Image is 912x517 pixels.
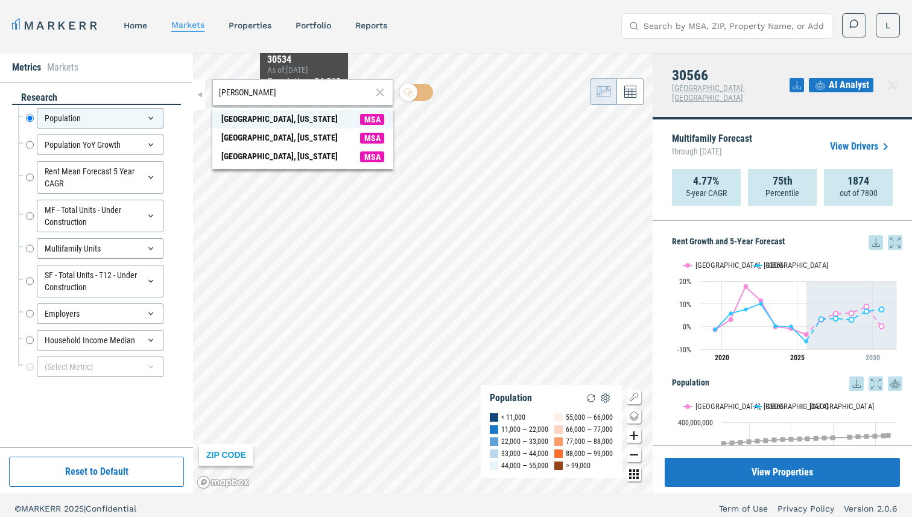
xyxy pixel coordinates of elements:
[864,434,869,439] path: Thursday, 14 Dec, 19:00, 342,385,000. USA.
[212,147,393,166] span: Search Bar Suggestion Item: Bluford, Illinois
[834,316,838,321] path: Thursday, 29 Jul, 20:00, 3.51. 30566.
[744,284,749,289] path: Thursday, 29 Jul, 20:00, 17.59. Gainesville, GA.
[804,339,809,344] path: Tuesday, 29 Jul, 20:00, -6.52. 30566.
[672,250,902,370] div: Rent Growth and 5-Year Forecast. Highcharts interactive chart.
[37,200,163,232] div: MF - Total Units - Under Construction
[849,311,854,316] path: Saturday, 29 Jul, 20:00, 5.86. Gainesville, GA.
[876,13,900,37] button: L
[773,175,793,187] strong: 75th
[221,113,338,125] div: [GEOGRAPHIC_DATA], [US_STATE]
[885,19,890,31] span: L
[12,60,41,75] li: Metrics
[730,440,735,445] path: Friday, 14 Dec, 19:00, 315,877,000. USA.
[866,354,880,362] tspan: 2030
[221,150,338,163] div: [GEOGRAPHIC_DATA], [US_STATE]
[753,261,785,270] button: Show 30566
[47,60,78,75] li: Markets
[679,278,691,286] text: 20%
[219,86,372,99] input: Search by MSA or ZIP Code
[672,83,745,103] span: [GEOGRAPHIC_DATA], [GEOGRAPHIC_DATA]
[721,441,726,446] path: Wednesday, 14 Dec, 19:00, 313,454,000. USA.
[713,327,718,332] path: Monday, 29 Jul, 20:00, -1.35. 30566.
[683,323,691,331] text: 0%
[501,436,548,448] div: 22,000 — 33,000
[501,411,525,423] div: < 11,000
[781,437,785,442] path: Friday, 14 Dec, 19:00, 329,659,000. USA.
[797,436,802,441] path: Monday, 14 Dec, 19:00, 332,062,000. USA.
[719,503,768,515] a: Term of Use
[501,448,548,460] div: 33,000 — 44,000
[37,108,163,128] div: Population
[840,187,878,199] p: out of 7800
[672,144,752,159] span: through [DATE]
[683,261,741,270] button: Show Gainesville, GA
[672,68,790,83] h4: 30566
[12,17,100,34] a: MARKERR
[693,175,720,187] strong: 4.77%
[672,235,902,250] h5: Rent Growth and 5-Year Forecast
[831,435,835,440] path: Saturday, 14 Dec, 19:00, 337,005,000. USA.
[501,460,548,472] div: 44,000 — 55,000
[864,309,869,314] path: Sunday, 29 Jul, 20:00, 6.67. 30566.
[879,324,884,329] path: Monday, 29 Jul, 20:00, 0.06. Gainesville, GA.
[721,433,891,446] g: USA, line 3 of 3 with 20 data points.
[672,134,752,159] p: Multifamily Forecast
[37,330,163,350] div: Household Income Median
[37,238,163,259] div: Multifamily Units
[765,187,799,199] p: Percentile
[267,75,341,89] div: Population :
[199,444,253,466] div: ZIP CODE
[764,438,768,443] path: Wednesday, 14 Dec, 19:00, 325,742,000. USA.
[212,128,393,147] span: Search Bar Suggestion Item: Buford, Wyoming
[686,187,727,199] p: 5-year CAGR
[879,307,884,312] path: Monday, 29 Jul, 20:00, 7.52. 30566.
[221,132,338,144] div: [GEOGRAPHIC_DATA], [US_STATE]
[809,78,873,92] button: AI Analyst
[881,433,886,438] path: Saturday, 14 Dec, 19:00, 345,074,000. USA.
[773,323,778,328] path: Saturday, 29 Jul, 20:00, 0.21. 30566.
[627,409,641,423] button: Change style map button
[598,391,613,405] img: Settings
[729,311,733,316] path: Wednesday, 29 Jul, 20:00, 5.77. 30566.
[566,436,613,448] div: 77,000 — 88,000
[9,457,184,487] button: Reset to Default
[627,390,641,404] button: Show/Hide Legend Map Button
[314,76,341,87] b: 34,318
[360,114,384,125] span: MSA
[64,504,86,513] span: 2025 |
[37,303,163,324] div: Employers
[715,354,729,362] tspan: 2020
[627,448,641,462] button: Zoom out map button
[566,448,613,460] div: 88,000 — 99,000
[627,467,641,481] button: Other options map button
[844,503,898,515] a: Version 2.0.6
[566,411,613,423] div: 55,000 — 66,000
[501,423,548,436] div: 11,000 — 22,000
[360,151,384,162] span: MSA
[12,91,181,105] div: research
[490,392,532,404] div: Population
[267,54,341,65] div: 30534
[819,317,824,322] path: Wednesday, 29 Jul, 20:00, 3.23. 30566.
[627,428,641,443] button: Zoom in map button
[678,419,713,427] text: 400,000,000
[37,265,163,297] div: SF - Total Units - T12 - Under Construction
[86,504,136,513] span: Confidential
[37,357,163,377] div: (Select Metric)
[584,391,598,405] img: Reload Legend
[829,78,869,92] span: AI Analyst
[644,14,825,38] input: Search by MSA, ZIP, Property Name, or Address
[772,437,777,442] path: Thursday, 14 Dec, 19:00, 327,848,000. USA.
[805,436,810,441] path: Tuesday, 14 Dec, 19:00, 332,891,000. USA.
[864,304,869,309] path: Sunday, 29 Jul, 20:00, 8.75. Gainesville, GA.
[744,307,749,312] path: Thursday, 29 Jul, 20:00, 7.49. 30566.
[695,402,828,411] text: [GEOGRAPHIC_DATA], [GEOGRAPHIC_DATA]
[765,402,784,411] text: 30566
[672,250,902,370] svg: Interactive chart
[873,434,878,439] path: Friday, 14 Dec, 19:00, 343,754,000. USA.
[267,54,341,89] div: Map Tooltip Content
[834,311,838,316] path: Thursday, 29 Jul, 20:00, 5.64. Gainesville, GA.
[759,301,764,306] path: Friday, 29 Jul, 20:00, 10.07. 30566.
[856,434,861,439] path: Tuesday, 14 Dec, 19:00, 340,970,000. USA.
[14,504,21,513] span: ©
